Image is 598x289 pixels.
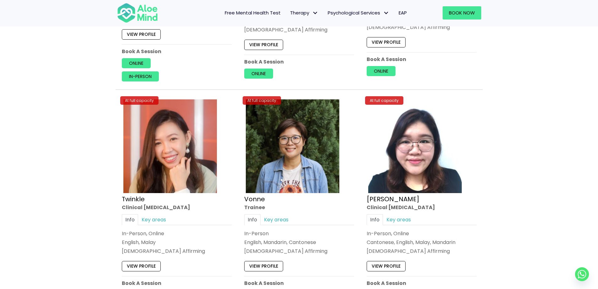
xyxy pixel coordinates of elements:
[382,8,391,18] span: Psychological Services: submenu
[367,214,383,225] a: Info
[244,261,283,271] a: View profile
[122,194,145,203] a: Twinkle
[323,6,394,19] a: Psychological ServicesPsychological Services: submenu
[261,214,292,225] a: Key areas
[244,194,265,203] a: Vonne
[120,96,159,105] div: At full capacity
[244,40,283,50] a: View profile
[367,239,477,246] p: Cantonese, English, Malay, Mandarin
[122,280,232,287] p: Book A Session
[328,9,389,16] span: Psychological Services
[367,194,419,203] a: [PERSON_NAME]
[166,6,412,19] nav: Menu
[123,99,217,193] img: twinkle_cropped-300×300
[122,47,232,55] p: Book A Session
[138,214,170,225] a: Key areas
[244,69,273,79] a: Online
[443,6,481,19] a: Book Now
[449,9,475,16] span: Book Now
[225,9,281,16] span: Free Mental Health Test
[367,230,477,237] div: In-Person, Online
[244,26,354,33] div: [DEMOGRAPHIC_DATA] Affirming
[290,9,318,16] span: Therapy
[244,247,354,255] div: [DEMOGRAPHIC_DATA] Affirming
[244,239,354,246] p: English, Mandarin, Cantonese
[122,261,161,271] a: View profile
[244,230,354,237] div: In-Person
[220,6,285,19] a: Free Mental Health Test
[244,58,354,65] p: Book A Session
[367,280,477,287] p: Book A Session
[383,214,414,225] a: Key areas
[575,267,589,281] a: Whatsapp
[367,261,406,271] a: View profile
[122,29,161,39] a: View profile
[122,71,159,81] a: In-person
[122,247,232,255] div: [DEMOGRAPHIC_DATA] Affirming
[122,239,232,246] p: English, Malay
[122,230,232,237] div: In-Person, Online
[367,37,406,47] a: View profile
[367,66,396,76] a: Online
[244,203,354,211] div: Trainee
[244,214,261,225] a: Info
[117,3,158,23] img: Aloe mind Logo
[246,99,339,193] img: Vonne Trainee
[368,99,462,193] img: Wei Shan_Profile-300×300
[367,24,477,31] div: [DEMOGRAPHIC_DATA] Affirming
[122,203,232,211] div: Clinical [MEDICAL_DATA]
[122,214,138,225] a: Info
[365,96,403,105] div: At full capacity
[399,9,407,16] span: EAP
[311,8,320,18] span: Therapy: submenu
[285,6,323,19] a: TherapyTherapy: submenu
[367,203,477,211] div: Clinical [MEDICAL_DATA]
[367,247,477,255] div: [DEMOGRAPHIC_DATA] Affirming
[244,280,354,287] p: Book A Session
[122,58,151,68] a: Online
[243,96,281,105] div: At full capacity
[394,6,412,19] a: EAP
[367,55,477,63] p: Book A Session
